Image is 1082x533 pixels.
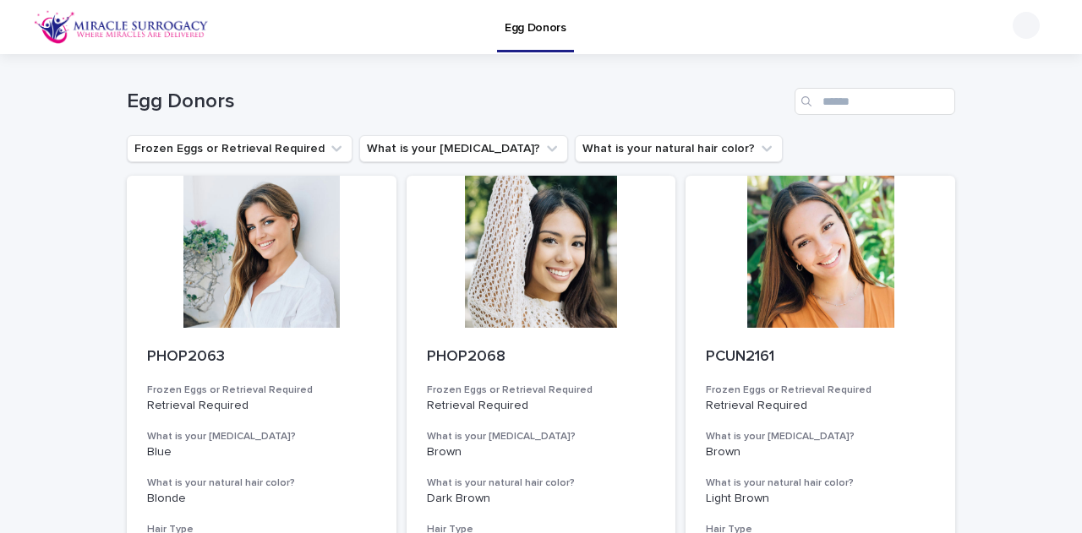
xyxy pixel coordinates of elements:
[706,492,935,506] p: Light Brown
[427,476,656,490] h3: What is your natural hair color?
[427,383,656,397] h3: Frozen Eggs or Retrieval Required
[795,88,955,115] input: Search
[575,135,783,162] button: What is your natural hair color?
[706,445,935,460] p: Brown
[147,348,376,367] p: PHOP2063
[706,383,935,397] h3: Frozen Eggs or Retrieval Required
[706,348,935,367] p: PCUN2161
[147,399,376,413] p: Retrieval Required
[427,348,656,367] p: PHOP2068
[147,430,376,443] h3: What is your [MEDICAL_DATA]?
[147,383,376,397] h3: Frozen Eggs or Retrieval Required
[147,445,376,460] p: Blue
[359,135,568,162] button: What is your eye color?
[147,492,376,506] p: Blonde
[127,135,352,162] button: Frozen Eggs or Retrieval Required
[34,10,209,44] img: OiFFDOGZQuirLhrlO1ag
[127,90,788,114] h1: Egg Donors
[427,430,656,443] h3: What is your [MEDICAL_DATA]?
[706,476,935,490] h3: What is your natural hair color?
[427,445,656,460] p: Brown
[147,476,376,490] h3: What is your natural hair color?
[706,430,935,443] h3: What is your [MEDICAL_DATA]?
[427,399,656,413] p: Retrieval Required
[427,492,656,506] p: Dark Brown
[706,399,935,413] p: Retrieval Required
